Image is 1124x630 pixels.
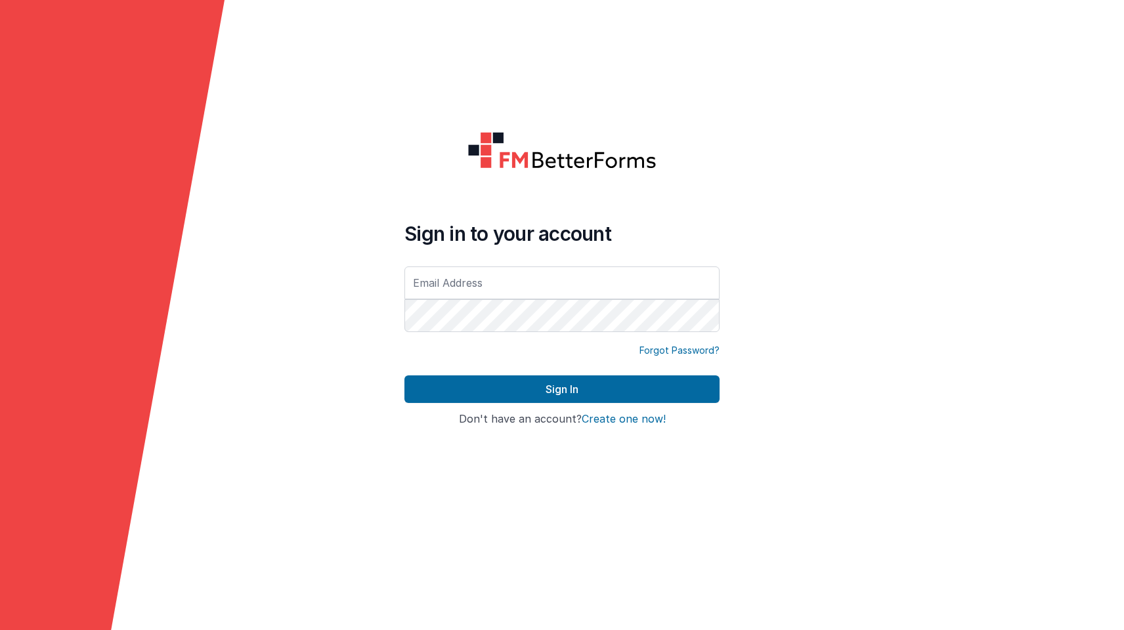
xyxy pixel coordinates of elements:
button: Sign In [404,375,720,403]
a: Forgot Password? [639,344,720,357]
button: Create one now! [582,413,666,425]
h4: Sign in to your account [404,222,720,245]
h4: Don't have an account? [404,413,720,425]
input: Email Address [404,266,720,299]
